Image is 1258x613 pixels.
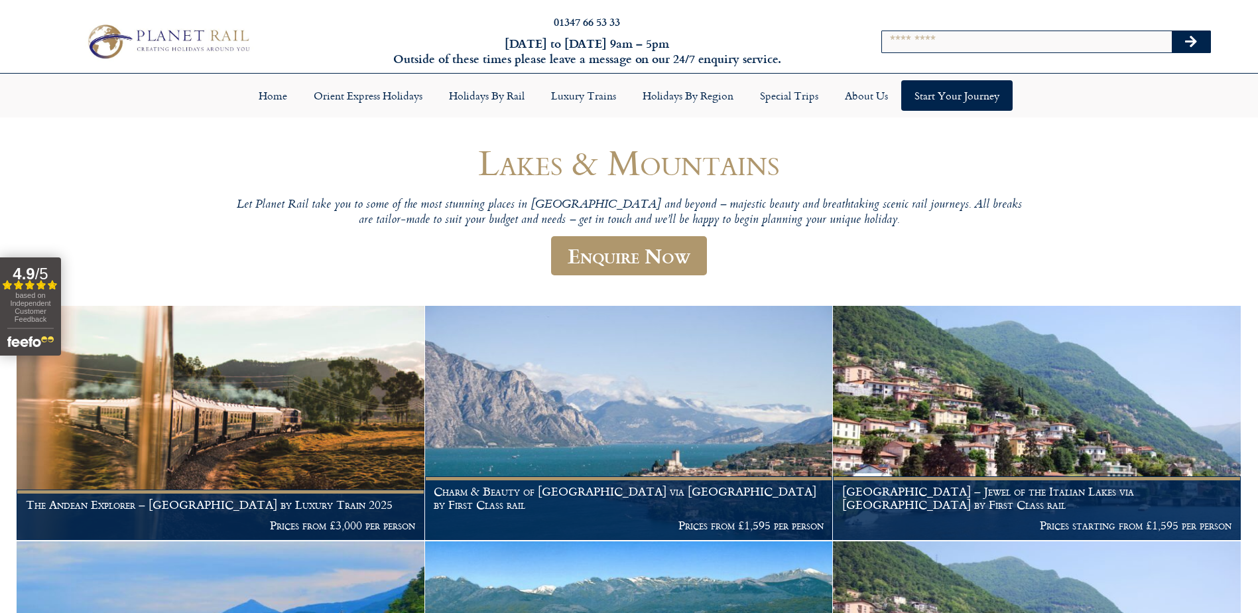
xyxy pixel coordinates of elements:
[833,306,1241,541] a: [GEOGRAPHIC_DATA] – Jewel of the Italian Lakes via [GEOGRAPHIC_DATA] by First Class rail Prices s...
[901,80,1013,111] a: Start your Journey
[747,80,832,111] a: Special Trips
[26,498,416,511] h1: The Andean Explorer – [GEOGRAPHIC_DATA] by Luxury Train 2025
[81,21,254,63] img: Planet Rail Train Holidays Logo
[434,519,824,532] p: Prices from £1,595 per person
[832,80,901,111] a: About Us
[425,306,834,541] a: Charm & Beauty of [GEOGRAPHIC_DATA] via [GEOGRAPHIC_DATA] by First Class rail Prices from £1,595 ...
[1172,31,1210,52] button: Search
[339,36,836,67] h6: [DATE] to [DATE] 9am – 5pm Outside of these times please leave a message on our 24/7 enquiry serv...
[7,80,1251,111] nav: Menu
[434,485,824,511] h1: Charm & Beauty of [GEOGRAPHIC_DATA] via [GEOGRAPHIC_DATA] by First Class rail
[231,198,1027,229] p: Let Planet Rail take you to some of the most stunning places in [GEOGRAPHIC_DATA] and beyond – ma...
[554,14,620,29] a: 01347 66 53 33
[17,306,425,541] a: The Andean Explorer – [GEOGRAPHIC_DATA] by Luxury Train 2025 Prices from £3,000 per person
[436,80,538,111] a: Holidays by Rail
[629,80,747,111] a: Holidays by Region
[231,143,1027,182] h1: Lakes & Mountains
[26,519,416,532] p: Prices from £3,000 per person
[842,519,1232,532] p: Prices starting from £1,595 per person
[245,80,300,111] a: Home
[551,236,707,275] a: Enquire Now
[300,80,436,111] a: Orient Express Holidays
[538,80,629,111] a: Luxury Trains
[842,485,1232,511] h1: [GEOGRAPHIC_DATA] – Jewel of the Italian Lakes via [GEOGRAPHIC_DATA] by First Class rail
